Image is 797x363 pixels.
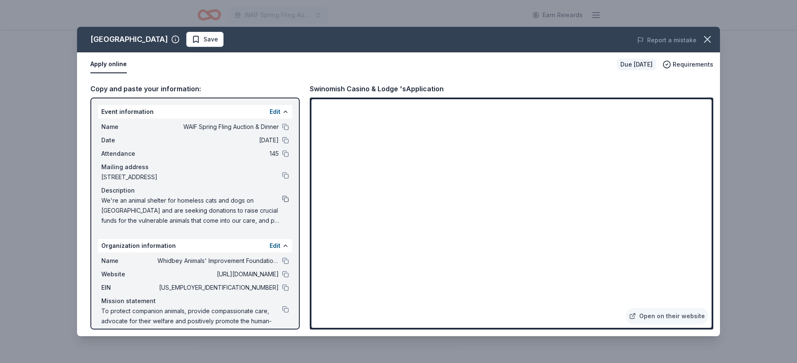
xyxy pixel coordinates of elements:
div: Copy and paste your information: [90,83,300,94]
span: Whidbey Animals' Improvement Foundation (WAIF) [157,256,279,266]
span: WAIF Spring Fling Auction & Dinner [157,122,279,132]
div: Mission statement [101,296,289,306]
span: Name [101,122,157,132]
span: EIN [101,283,157,293]
button: Report a mistake [637,35,697,45]
div: Mailing address [101,162,289,172]
span: [DATE] [157,135,279,145]
span: Date [101,135,157,145]
span: Website [101,269,157,279]
button: Edit [270,241,280,251]
span: We're an animal shelter for homeless cats and dogs on [GEOGRAPHIC_DATA] and are seeking donations... [101,196,282,226]
button: Save [186,32,224,47]
button: Requirements [663,59,713,70]
div: Description [101,185,289,196]
span: [URL][DOMAIN_NAME] [157,269,279,279]
div: Organization information [98,239,292,252]
a: Open on their website [626,308,708,324]
div: Due [DATE] [617,59,656,70]
button: Apply online [90,56,127,73]
div: Event information [98,105,292,118]
span: 145 [157,149,279,159]
span: Attendance [101,149,157,159]
div: Swinomish Casino & Lodge 's Application [310,83,444,94]
span: Requirements [673,59,713,70]
span: [US_EMPLOYER_IDENTIFICATION_NUMBER] [157,283,279,293]
button: Edit [270,107,280,117]
span: [STREET_ADDRESS] [101,172,282,182]
span: To protect companion animals, provide compassionate care, advocate for their welfare and positive... [101,306,282,336]
div: [GEOGRAPHIC_DATA] [90,33,168,46]
span: Name [101,256,157,266]
span: Save [203,34,218,44]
